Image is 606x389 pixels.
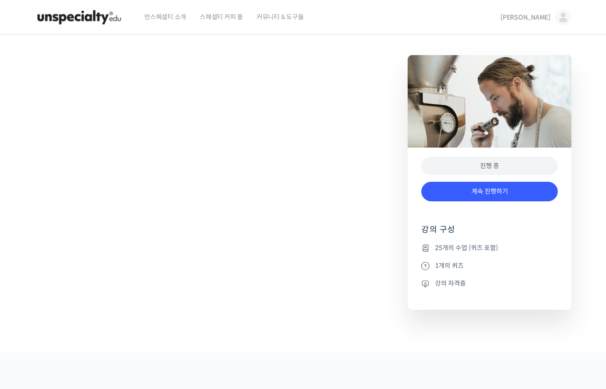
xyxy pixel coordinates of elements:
li: 강의 자격증 [421,278,558,289]
span: [PERSON_NAME] [500,13,550,21]
div: 진행 중 [421,157,558,175]
h4: 강의 구성 [421,224,558,242]
a: 계속 진행하기 [421,182,558,201]
li: 25개의 수업 (퀴즈 포함) [421,242,558,253]
li: 1개의 퀴즈 [421,260,558,271]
